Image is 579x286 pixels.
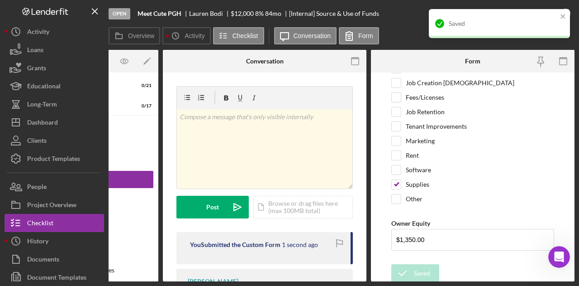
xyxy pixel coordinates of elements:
[5,250,104,268] button: Documents
[185,32,204,39] label: Activity
[406,122,467,131] label: Tenant Improvements
[27,113,58,134] div: Dashboard
[27,150,80,170] div: Product Templates
[5,41,104,59] button: Loans
[274,27,337,44] button: Conversation
[27,178,47,198] div: People
[27,250,59,271] div: Documents
[27,41,43,61] div: Loans
[465,58,480,65] div: Form
[560,13,566,21] button: close
[289,10,379,17] div: [Internal] Source & Use of Funds
[5,131,104,150] button: Clients
[5,214,104,232] button: Checklist
[5,23,104,41] button: Activity
[5,150,104,168] button: Product Templates
[27,23,49,43] div: Activity
[5,59,104,77] button: Grants
[190,241,280,248] div: You Submitted the Custom Form
[138,10,181,17] b: Meet Cute PGH
[5,77,104,95] button: Educational
[231,10,254,17] span: $12,000
[282,241,318,248] time: 2025-09-25 00:09
[27,196,76,216] div: Project Overview
[406,180,429,189] label: Supplies
[176,196,249,218] button: Post
[391,219,430,227] label: Owner Equity
[128,32,154,39] label: Overview
[213,27,264,44] button: Checklist
[391,264,439,282] button: Saved
[406,194,422,204] label: Other
[339,27,379,44] button: Form
[5,178,104,196] button: People
[548,246,570,268] iframe: Intercom live chat
[406,93,444,102] label: Fees/Licenses
[5,232,104,250] button: History
[5,95,104,113] button: Long-Term
[449,20,557,27] div: Saved
[294,32,331,39] label: Conversation
[233,32,258,39] label: Checklist
[5,113,104,131] button: Dashboard
[206,196,219,218] div: Post
[265,10,281,17] div: 84 mo
[109,8,130,19] div: Open
[135,83,152,88] div: 0 / 21
[406,78,514,87] label: Job Creation [DEMOGRAPHIC_DATA]
[414,264,430,282] div: Saved
[5,196,104,214] button: Project Overview
[109,27,160,44] button: Overview
[189,10,231,17] div: Lauren Bodi
[27,232,48,252] div: History
[406,107,445,116] label: Job Retention
[406,151,419,160] label: Rent
[255,10,264,17] div: 8 %
[27,77,61,97] div: Educational
[27,214,53,234] div: Checklist
[358,32,373,39] label: Form
[27,59,46,79] div: Grants
[501,5,574,23] button: Mark Complete
[510,5,554,23] div: Mark Complete
[406,165,431,175] label: Software
[27,131,47,152] div: Clients
[162,27,210,44] button: Activity
[135,103,152,109] div: 0 / 17
[27,95,57,116] div: Long-Term
[188,278,238,285] div: [PERSON_NAME]
[246,58,284,65] div: Conversation
[406,136,435,145] label: Marketing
